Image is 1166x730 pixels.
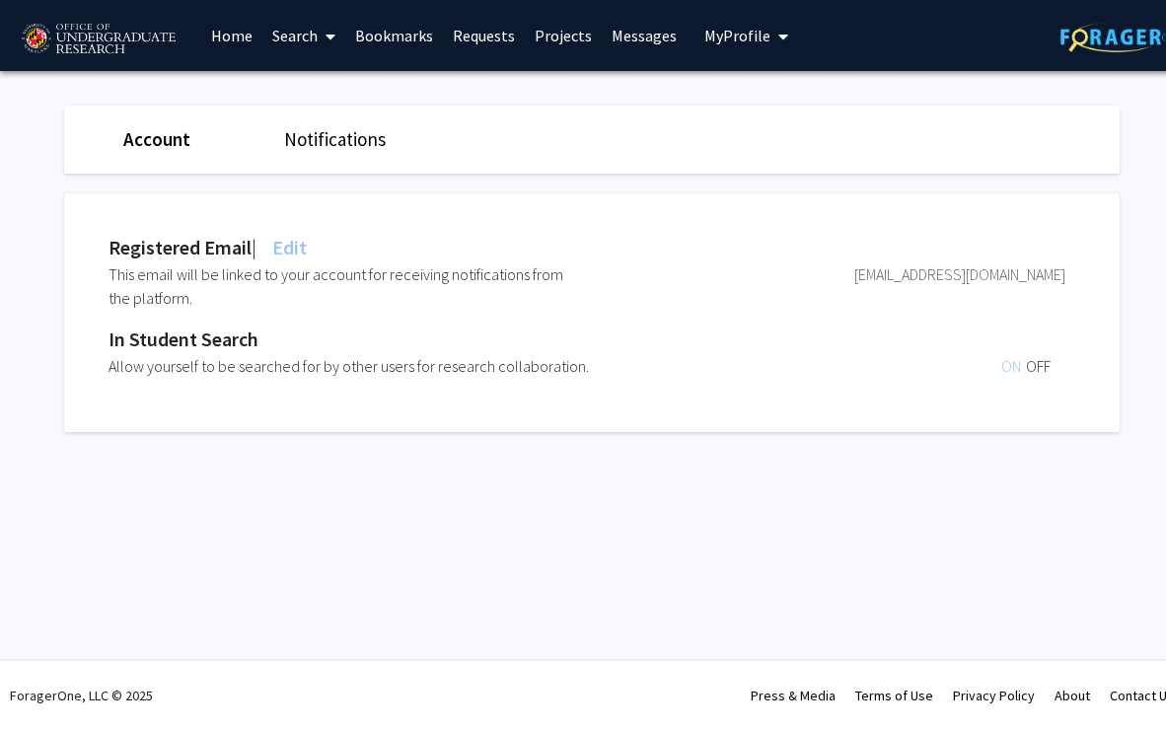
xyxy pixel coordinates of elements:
[525,1,602,70] a: Projects
[1026,356,1051,376] span: OFF
[201,1,262,70] a: Home
[443,1,525,70] a: Requests
[109,354,667,378] div: Allow yourself to be searched for by other users for research collaboration.
[751,687,836,704] a: Press & Media
[855,687,933,704] a: Terms of Use
[15,15,182,64] img: University of Maryland Logo
[953,687,1035,704] a: Privacy Policy
[109,325,1065,354] div: In Student Search
[602,1,687,70] a: Messages
[109,262,587,310] div: This email will be linked to your account for receiving notifications from the platform.
[10,661,153,730] div: ForagerOne, LLC © 2025
[262,1,345,70] a: Search
[704,26,770,45] span: My Profile
[1001,356,1026,376] span: ON
[345,1,443,70] a: Bookmarks
[284,127,386,151] a: Notifications
[268,235,307,259] span: Edit
[123,127,190,151] a: Account
[1055,687,1090,704] a: About
[587,262,1065,310] div: [EMAIL_ADDRESS][DOMAIN_NAME]
[109,233,307,262] div: Registered Email
[252,235,256,259] span: |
